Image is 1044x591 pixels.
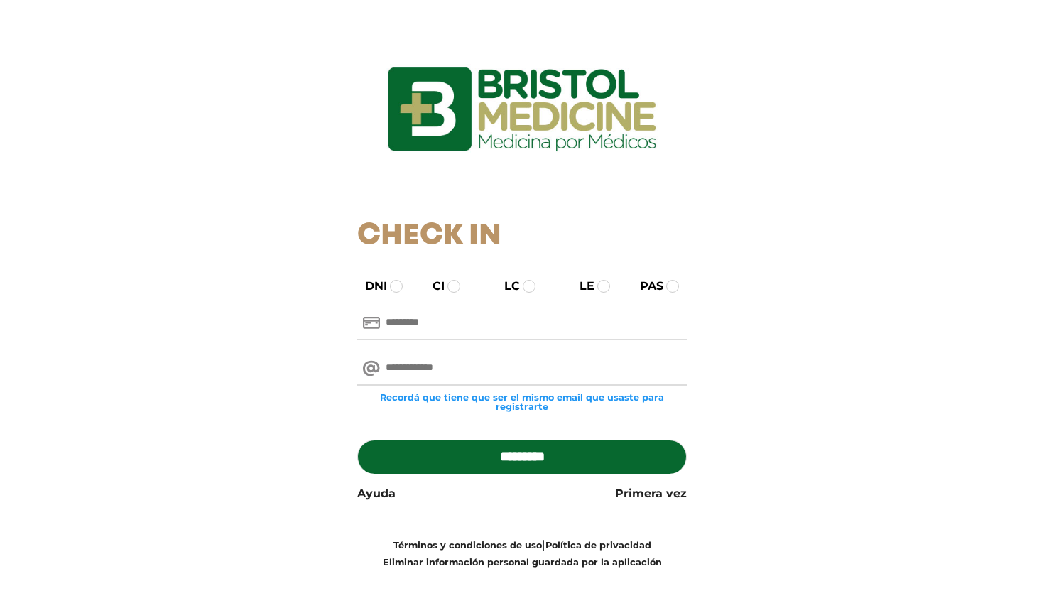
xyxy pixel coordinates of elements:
[383,557,662,568] a: Eliminar información personal guardada por la aplicación
[615,485,687,502] a: Primera vez
[352,278,387,295] label: DNI
[357,485,396,502] a: Ayuda
[545,540,651,551] a: Política de privacidad
[491,278,520,295] label: LC
[567,278,594,295] label: LE
[357,393,687,411] small: Recordá que tiene que ser el mismo email que usaste para registrarte
[420,278,445,295] label: CI
[627,278,663,295] label: PAS
[393,540,542,551] a: Términos y condiciones de uso
[330,17,714,202] img: logo_ingresarbristol.jpg
[357,219,687,254] h1: Check In
[347,536,698,570] div: |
